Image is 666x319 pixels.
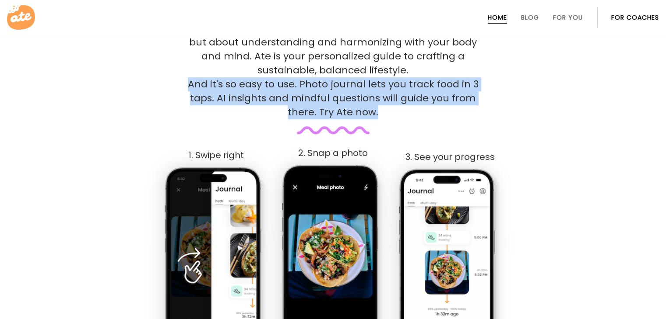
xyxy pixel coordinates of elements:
[392,152,508,162] div: 3. See your progress
[521,14,539,21] a: Blog
[188,21,479,119] p: Embark on a journey where wellness isn’t about hard rules, but about understanding and harmonizin...
[158,150,274,160] div: 1. Swipe right
[488,14,507,21] a: Home
[275,148,391,158] div: 2. Snap a photo
[553,14,583,21] a: For You
[611,14,659,21] a: For Coaches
